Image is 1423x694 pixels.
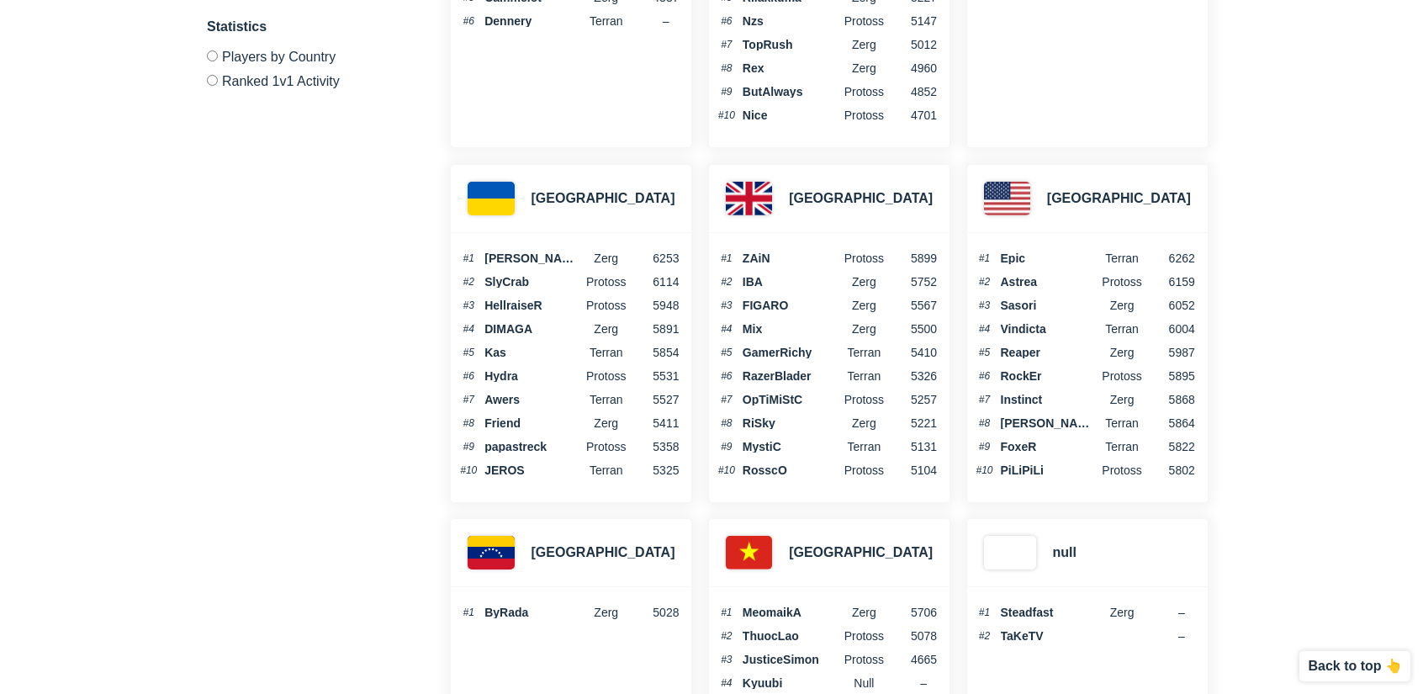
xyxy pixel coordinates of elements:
span: Sasori [1001,299,1098,311]
span: #5 [459,347,478,358]
label: Ranked 1v1 Activity [207,68,409,88]
span: Dennery [484,15,582,27]
span: Epic [1001,252,1098,264]
span: ByRada [484,607,582,618]
span: Nzs [743,15,840,27]
span: Terran [1098,252,1146,264]
span: #8 [459,418,478,428]
span: #10 [717,110,736,120]
span: 5891 [631,323,680,335]
span: 5411 [631,417,680,429]
span: 5410 [888,347,937,358]
label: Players by Country [207,50,409,68]
span: 5864 [1146,417,1195,429]
span: MeomaikA [743,607,840,618]
span: #7 [717,395,736,405]
span: SlyCrab [484,276,582,288]
span: 5131 [888,441,937,453]
span: 5987 [1146,347,1195,358]
span: #9 [976,442,994,452]
span: Terran [582,347,631,358]
span: 6004 [1146,323,1195,335]
span: #6 [717,16,736,26]
h3: [GEOGRAPHIC_DATA] [789,188,933,209]
span: Protoss [582,276,631,288]
span: Awers [484,394,582,405]
span: Protoss [839,630,888,642]
span: 5531 [631,370,680,382]
span: #9 [717,442,736,452]
span: #6 [459,371,478,381]
span: Zerg [1098,607,1146,618]
span: #7 [717,40,736,50]
span: null [839,677,888,689]
span: HellraiseR [484,299,582,311]
span: 5527 [631,394,680,405]
span: #2 [976,631,994,641]
span: 5028 [631,607,680,618]
span: 5899 [888,252,937,264]
span: #3 [976,300,994,310]
span: Protoss [839,654,888,665]
span: 5752 [888,276,937,288]
span: JEROS [484,464,582,476]
span: 4701 [888,109,937,121]
span: ThuocLao [743,630,840,642]
span: #9 [459,442,478,452]
span: Terran [582,464,631,476]
span: Terran [839,347,888,358]
span: 5147 [888,15,937,27]
span: RazerBlader [743,370,840,382]
span: RosscO [743,464,840,476]
span: 5567 [888,299,937,311]
span: JusticeSimon [743,654,840,665]
span: 6159 [1146,276,1195,288]
span: 6253 [631,252,680,264]
span: Protoss [1098,464,1146,476]
span: Astrea [1001,276,1098,288]
span: #9 [717,87,736,97]
span: [PERSON_NAME] [1001,417,1098,429]
h3: [GEOGRAPHIC_DATA] [532,543,675,563]
span: Mix [743,323,840,335]
span: #7 [976,395,994,405]
span: Vindicta [1001,323,1098,335]
span: #5 [976,347,994,358]
span: papastreck [484,441,582,453]
span: #3 [717,654,736,665]
span: 5012 [888,39,937,50]
span: Protoss [839,394,888,405]
h3: [GEOGRAPHIC_DATA] [532,188,675,209]
span: 4960 [888,62,937,74]
span: #8 [976,418,994,428]
span: 5802 [1146,464,1195,476]
span: Zerg [839,39,888,50]
span: 4665 [888,654,937,665]
span: Terran [582,394,631,405]
h3: [GEOGRAPHIC_DATA] [1047,188,1191,209]
span: DIMAGA [484,323,582,335]
span: Zerg [1098,347,1146,358]
span: Kas [484,347,582,358]
span: 5326 [888,370,937,382]
span: 5948 [631,299,680,311]
span: Protoss [839,15,888,27]
span: Protoss [582,441,631,453]
span: Zerg [839,62,888,74]
span: Protoss [839,464,888,476]
h3: [GEOGRAPHIC_DATA] [789,543,933,563]
span: Zerg [1098,394,1146,405]
span: Protoss [1098,370,1146,382]
span: Zerg [839,417,888,429]
span: #1 [976,607,994,617]
h3: Statistics [207,17,409,37]
span: #1 [717,607,736,617]
span: Zerg [839,607,888,618]
span: #7 [459,395,478,405]
span: 5104 [888,464,937,476]
span: #2 [459,277,478,287]
span: #4 [976,324,994,334]
span: terran [1098,323,1146,335]
span: – [1178,606,1185,619]
span: 4852 [888,86,937,98]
